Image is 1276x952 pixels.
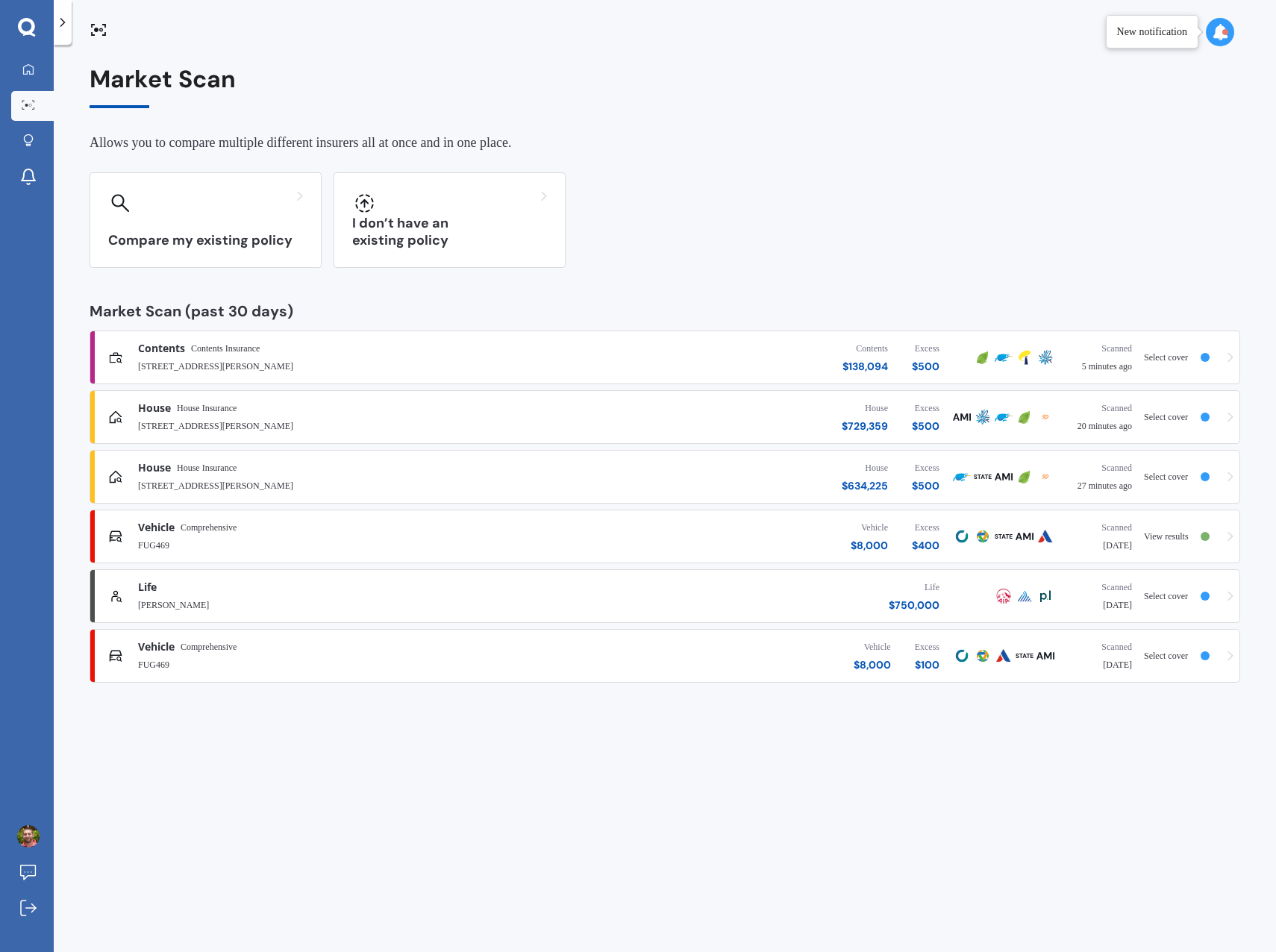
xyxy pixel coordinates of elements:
div: Scanned [1068,460,1132,475]
img: State [995,527,1013,545]
div: Market Scan (past 30 days) [90,304,1240,319]
div: House [842,460,888,475]
img: AMP [974,408,992,426]
div: $ 8,000 [851,538,888,553]
img: State [974,468,992,486]
span: Contents Insurance [191,341,260,356]
div: Excess [912,341,939,356]
div: Vehicle [851,520,888,535]
div: 5 minutes ago [1068,341,1132,374]
h3: I don’t have an existing policy [352,215,547,249]
img: State [1016,647,1033,665]
a: Life[PERSON_NAME]Life$750,000AIAPinnacle LifePartners LifeScanned[DATE]Select cover [90,569,1240,623]
div: $ 400 [912,538,939,553]
div: $ 500 [912,419,939,433]
img: 473ffa61a9d22616046ae3fca6b4161a [17,825,40,848]
img: AMI [1016,527,1033,545]
a: VehicleComprehensiveFUG469Vehicle$8,000Excess$400CoveProtectaStateAMIAutosureScanned[DATE]View re... [90,510,1240,563]
span: Select cover [1144,352,1188,363]
div: FUG469 [138,654,530,672]
div: Market Scan [90,66,1240,108]
div: New notification [1117,25,1187,40]
img: AMP [1036,348,1054,366]
img: SBS [1036,408,1054,426]
img: AIA [995,587,1013,605]
img: Trade Me Insurance [995,408,1013,426]
img: AMI [953,408,971,426]
span: View results [1144,531,1189,542]
span: House [138,460,171,475]
h3: Compare my existing policy [108,232,303,249]
img: Cove [953,527,971,545]
img: Autosure [995,647,1013,665]
div: House [842,401,888,416]
div: Scanned [1068,580,1132,595]
div: [DATE] [1068,580,1132,613]
div: 20 minutes ago [1068,401,1132,433]
div: Contents [842,341,888,356]
div: $ 750,000 [889,598,939,613]
img: Protecta [974,647,992,665]
div: $ 100 [915,657,939,672]
div: [PERSON_NAME] [138,595,530,613]
span: Select cover [1144,651,1188,661]
div: $ 634,225 [842,478,888,493]
div: $ 500 [912,359,939,374]
div: [DATE] [1068,520,1132,553]
img: Autosure [1036,527,1054,545]
span: House Insurance [177,401,237,416]
img: Initio [974,348,992,366]
div: Life [889,580,939,595]
div: $ 8,000 [854,657,891,672]
div: 27 minutes ago [1068,460,1132,493]
div: Allows you to compare multiple different insurers all at once and in one place. [90,132,1240,154]
span: House [138,401,171,416]
span: House Insurance [177,460,237,475]
div: Excess [912,460,939,475]
img: Tower [1016,348,1033,366]
div: [STREET_ADDRESS][PERSON_NAME] [138,416,530,433]
div: [STREET_ADDRESS][PERSON_NAME] [138,475,530,493]
div: Scanned [1068,401,1132,416]
img: Cove [953,647,971,665]
div: [STREET_ADDRESS][PERSON_NAME] [138,356,530,374]
div: Scanned [1068,341,1132,356]
div: Scanned [1068,520,1132,535]
div: Excess [912,401,939,416]
a: HouseHouse Insurance[STREET_ADDRESS][PERSON_NAME]House$729,359Excess$500AMIAMPTrade Me InsuranceI... [90,390,1240,444]
span: Life [138,580,157,595]
div: $ 729,359 [842,419,888,433]
span: Select cover [1144,591,1188,601]
span: Comprehensive [181,520,237,535]
div: [DATE] [1068,639,1132,672]
img: Partners Life [1036,587,1054,605]
div: $ 500 [912,478,939,493]
div: Excess [912,520,939,535]
div: Excess [915,639,939,654]
img: AMI [1036,647,1054,665]
span: Vehicle [138,520,175,535]
img: Trade Me Insurance [995,348,1013,366]
a: HouseHouse Insurance[STREET_ADDRESS][PERSON_NAME]House$634,225Excess$500Trade Me InsuranceStateAM... [90,450,1240,504]
img: SBS [1036,468,1054,486]
span: Comprehensive [181,639,237,654]
a: VehicleComprehensiveFUG469Vehicle$8,000Excess$100CoveProtectaAutosureStateAMIScanned[DATE]Select ... [90,629,1240,683]
div: FUG469 [138,535,530,553]
img: AMI [995,468,1013,486]
div: Vehicle [854,639,891,654]
img: Protecta [974,527,992,545]
img: Initio [1016,408,1033,426]
img: Trade Me Insurance [953,468,971,486]
img: Pinnacle Life [1016,587,1033,605]
span: Select cover [1144,472,1188,482]
span: Select cover [1144,412,1188,422]
div: $ 138,094 [842,359,888,374]
span: Contents [138,341,185,356]
div: Scanned [1068,639,1132,654]
span: Vehicle [138,639,175,654]
img: Initio [1016,468,1033,486]
a: ContentsContents Insurance[STREET_ADDRESS][PERSON_NAME]Contents$138,094Excess$500InitioTrade Me I... [90,331,1240,384]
